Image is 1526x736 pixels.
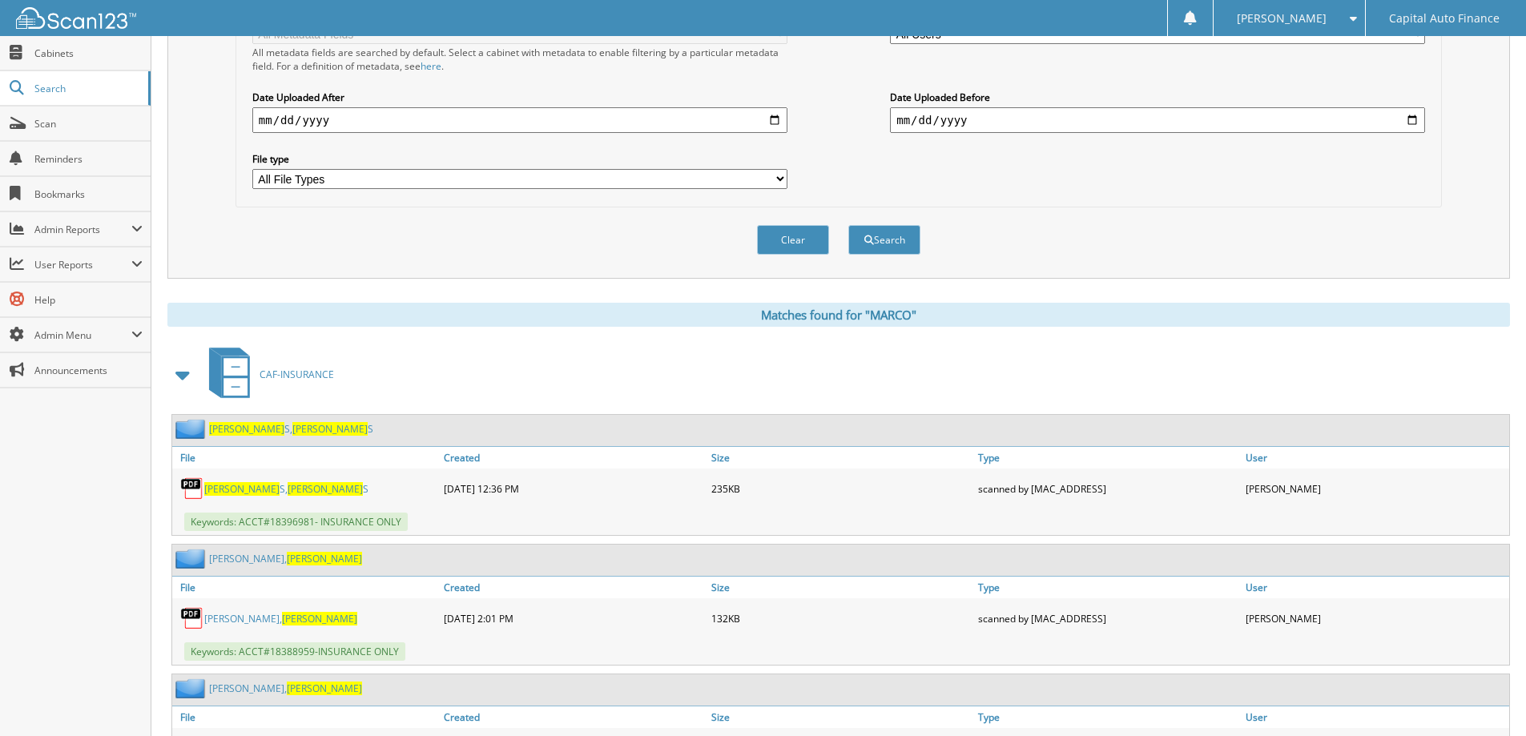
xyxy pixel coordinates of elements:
[34,223,131,236] span: Admin Reports
[282,612,357,625] span: [PERSON_NAME]
[1242,473,1509,505] div: [PERSON_NAME]
[890,90,1425,104] label: Date Uploaded Before
[34,293,143,307] span: Help
[34,152,143,166] span: Reminders
[34,117,143,131] span: Scan
[707,473,975,505] div: 235KB
[1237,14,1327,23] span: [PERSON_NAME]
[204,482,280,496] span: [PERSON_NAME]
[287,552,362,565] span: [PERSON_NAME]
[252,152,787,166] label: File type
[292,422,368,436] span: [PERSON_NAME]
[175,549,209,569] img: folder2.png
[252,107,787,133] input: start
[209,422,284,436] span: [PERSON_NAME]
[16,7,136,29] img: scan123-logo-white.svg
[184,642,405,661] span: Keywords: ACCT#18388959-INSURANCE ONLY
[34,364,143,377] span: Announcements
[180,477,204,501] img: PDF.png
[180,606,204,630] img: PDF.png
[440,447,707,469] a: Created
[1446,659,1526,736] iframe: Chat Widget
[172,447,440,469] a: File
[288,482,363,496] span: [PERSON_NAME]
[167,303,1510,327] div: Matches found for "MARCO"
[260,368,334,381] span: CAF-INSURANCE
[440,602,707,634] div: [DATE] 2:01 PM
[287,682,362,695] span: [PERSON_NAME]
[974,706,1242,728] a: Type
[707,447,975,469] a: Size
[707,602,975,634] div: 132KB
[172,706,440,728] a: File
[209,682,362,695] a: [PERSON_NAME],[PERSON_NAME]
[757,225,829,255] button: Clear
[252,46,787,73] div: All metadata fields are searched by default. Select a cabinet with metadata to enable filtering b...
[34,258,131,271] span: User Reports
[252,90,787,104] label: Date Uploaded After
[172,577,440,598] a: File
[1242,577,1509,598] a: User
[184,513,408,531] span: Keywords: ACCT#18396981- INSURANCE ONLY
[1389,14,1500,23] span: Capital Auto Finance
[34,46,143,60] span: Cabinets
[707,577,975,598] a: Size
[440,473,707,505] div: [DATE] 12:36 PM
[707,706,975,728] a: Size
[1242,706,1509,728] a: User
[440,577,707,598] a: Created
[440,706,707,728] a: Created
[974,447,1242,469] a: Type
[34,187,143,201] span: Bookmarks
[890,107,1425,133] input: end
[209,552,362,565] a: [PERSON_NAME],[PERSON_NAME]
[1242,447,1509,469] a: User
[209,422,373,436] a: [PERSON_NAME]S,[PERSON_NAME]S
[974,577,1242,598] a: Type
[848,225,920,255] button: Search
[204,482,368,496] a: [PERSON_NAME]S,[PERSON_NAME]S
[175,419,209,439] img: folder2.png
[204,612,357,625] a: [PERSON_NAME],[PERSON_NAME]
[1242,602,1509,634] div: [PERSON_NAME]
[199,343,334,406] a: CAF-INSURANCE
[34,82,140,95] span: Search
[34,328,131,342] span: Admin Menu
[974,473,1242,505] div: scanned by [MAC_ADDRESS]
[175,678,209,698] img: folder2.png
[974,602,1242,634] div: scanned by [MAC_ADDRESS]
[421,59,441,73] a: here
